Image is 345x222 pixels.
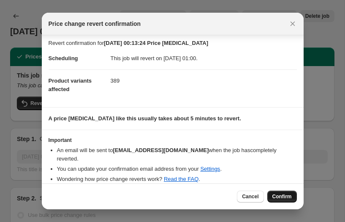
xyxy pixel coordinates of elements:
[237,191,264,203] button: Cancel
[287,18,299,30] button: Close
[200,166,220,172] a: Settings
[49,115,241,122] b: A price [MEDICAL_DATA] like this usually takes about 5 minutes to revert.
[49,39,297,47] p: Revert confirmation for
[164,176,198,182] a: Read the FAQ
[49,19,141,28] span: Price change revert confirmation
[57,165,297,173] li: You can update your confirmation email address from your .
[49,137,297,144] h3: Important
[272,193,292,200] span: Confirm
[242,193,258,200] span: Cancel
[57,146,297,163] li: An email will be sent to when the job has completely reverted .
[49,55,78,61] span: Scheduling
[57,175,297,183] li: Wondering how price change reverts work? .
[104,40,208,46] b: [DATE] 00:13:24 Price [MEDICAL_DATA]
[49,78,92,92] span: Product variants affected
[111,47,297,69] dd: This job will revert on [DATE] 01:00.
[267,191,297,203] button: Confirm
[111,69,297,92] dd: 389
[113,147,209,153] b: [EMAIL_ADDRESS][DOMAIN_NAME]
